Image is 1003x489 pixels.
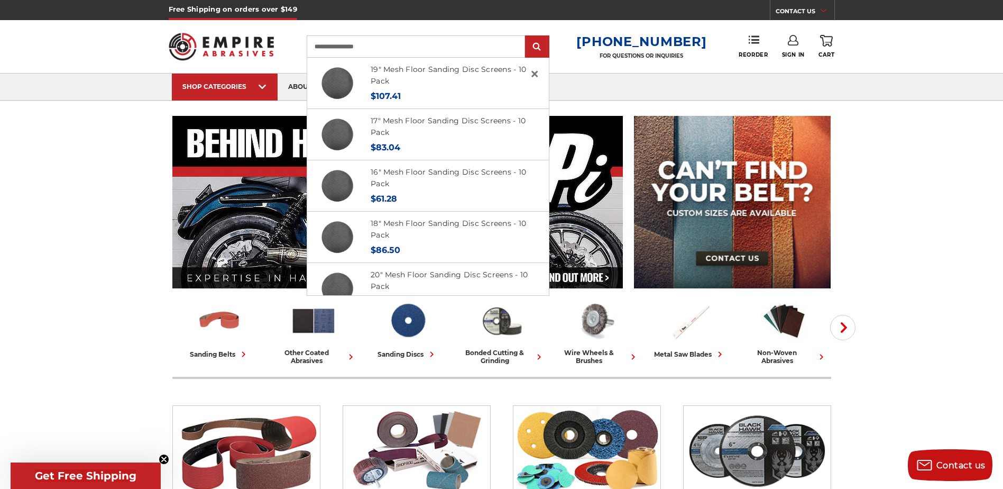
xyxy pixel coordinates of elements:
img: Empire Abrasives [169,26,274,67]
span: $107.41 [371,91,401,101]
button: Contact us [908,449,992,481]
img: Other Coated Abrasives [290,298,337,343]
a: Reorder [739,35,768,58]
div: Get Free ShippingClose teaser [11,463,161,489]
a: bonded cutting & grinding [459,298,545,365]
a: metal saw blades [647,298,733,360]
a: other coated abrasives [271,298,356,365]
span: Cart [818,51,834,58]
a: 18" Mesh Floor Sanding Disc Screens - 10 Pack [371,219,526,240]
img: 20" Floor Sanding Mesh Screen [319,270,355,306]
a: non-woven abrasives [741,298,827,365]
img: 17" Floor Sanding Mesh Screen [319,116,355,152]
span: Sign In [782,51,805,58]
div: other coated abrasives [271,349,356,365]
div: sanding belts [190,349,249,360]
a: 16" Mesh Floor Sanding Disc Screens - 10 Pack [371,167,526,189]
div: metal saw blades [654,349,725,360]
a: 19" Mesh Floor Sanding Disc Screens - 10 Pack [371,65,526,86]
img: Non-woven Abrasives [761,298,807,343]
a: sanding discs [365,298,450,360]
span: × [530,64,539,84]
img: 18" Floor Sanding Mesh Screen [319,219,355,255]
div: non-woven abrasives [741,349,827,365]
button: Next [830,315,855,340]
a: about us [278,74,333,101]
span: $83.04 [371,142,400,152]
img: Metal Saw Blades [667,298,713,343]
span: $86.50 [371,245,400,255]
a: [PHONE_NUMBER] [576,34,706,49]
span: $61.28 [371,194,397,204]
img: Wire Wheels & Brushes [573,298,619,343]
img: Sanding Discs [384,298,431,343]
a: wire wheels & brushes [553,298,639,365]
img: 16" Floor Sanding Mesh Screen [319,168,355,204]
button: Close teaser [159,454,169,465]
a: Cart [818,35,834,58]
span: Contact us [936,460,986,470]
a: sanding belts [177,298,262,360]
div: bonded cutting & grinding [459,349,545,365]
img: Bonded Cutting & Grinding [479,298,525,343]
div: wire wheels & brushes [553,349,639,365]
span: Reorder [739,51,768,58]
p: FOR QUESTIONS OR INQUIRIES [576,52,706,59]
input: Submit [527,37,548,58]
span: Get Free Shipping [35,469,136,482]
div: SHOP CATEGORIES [182,83,267,90]
img: Banner for an interview featuring Horsepower Inc who makes Harley performance upgrades featured o... [172,116,623,288]
img: promo banner for custom belts. [634,116,831,288]
a: 20" Mesh Floor Sanding Disc Screens - 10 Pack [371,270,528,292]
div: sanding discs [378,349,437,360]
a: 17" Mesh Floor Sanding Disc Screens - 10 Pack [371,116,526,138]
a: Close [526,66,543,83]
img: Sanding Belts [196,298,243,343]
a: CONTACT US [776,5,834,20]
img: 19" Floor Sanding Mesh Screen [319,65,355,101]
